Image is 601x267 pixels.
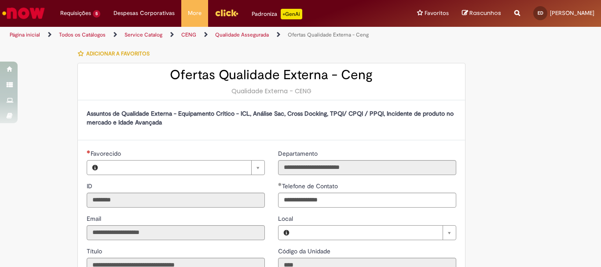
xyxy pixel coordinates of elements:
[10,31,40,38] a: Página inicial
[87,182,94,190] label: Somente leitura - ID
[462,9,501,18] a: Rascunhos
[278,150,319,157] span: Somente leitura - Departamento
[469,9,501,17] span: Rascunhos
[215,6,238,19] img: click_logo_yellow_360x200.png
[93,10,100,18] span: 5
[294,226,456,240] a: Limpar campo Local
[87,150,91,154] span: Necessários
[181,31,196,38] a: CENG
[114,9,175,18] span: Despesas Corporativas
[87,247,104,256] label: Somente leitura - Título
[278,160,456,175] input: Departamento
[252,9,302,19] div: Padroniza
[288,31,369,38] a: Ofertas Qualidade Externa - Ceng
[77,44,154,63] button: Adicionar a Favoritos
[59,31,106,38] a: Todos os Catálogos
[188,9,202,18] span: More
[7,27,394,43] ul: Trilhas de página
[87,87,456,95] div: Qualidade Externa - CENG
[1,4,46,22] img: ServiceNow
[279,226,294,240] button: Local, Visualizar este registro
[278,183,282,186] span: Obrigatório Preenchido
[278,149,319,158] label: Somente leitura - Departamento
[125,31,162,38] a: Service Catalog
[87,225,265,240] input: Email
[87,161,103,175] button: Favorecido, Visualizar este registro
[91,150,123,157] span: Necessários - Favorecido
[278,247,332,256] label: Somente leitura - Código da Unidade
[282,182,340,190] span: Telefone de Contato
[86,50,150,57] span: Adicionar a Favoritos
[103,161,264,175] a: Limpar campo Favorecido
[215,31,269,38] a: Qualidade Assegurada
[87,214,103,223] label: Somente leitura - Email
[550,9,594,17] span: [PERSON_NAME]
[278,193,456,208] input: Telefone de Contato
[87,193,265,208] input: ID
[87,68,456,82] h2: Ofertas Qualidade Externa - Ceng
[281,9,302,19] p: +GenAi
[87,110,454,126] strong: Assuntos de Qualidade Externa - Equipamento Crítico - ICL, Análise Sac, Cross Docking, TPQI/ CPQI...
[425,9,449,18] span: Favoritos
[87,215,103,223] span: Somente leitura - Email
[278,215,295,223] span: Local
[538,10,543,16] span: ED
[60,9,91,18] span: Requisições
